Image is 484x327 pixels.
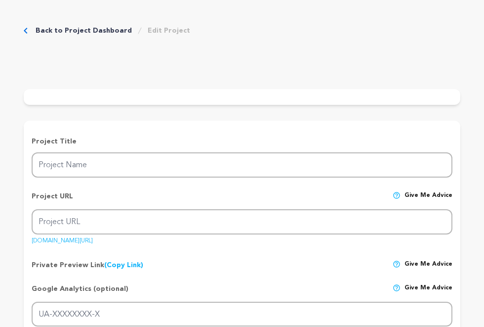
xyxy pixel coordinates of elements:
[24,26,190,36] div: Breadcrumb
[404,260,452,270] span: Give me advice
[32,284,128,302] p: Google Analytics (optional)
[393,284,401,292] img: help-circle.svg
[36,26,132,36] a: Back to Project Dashboard
[32,260,143,270] p: Private Preview Link
[32,137,452,146] p: Project Title
[404,191,452,209] span: Give me advice
[148,26,190,36] a: Edit Project
[393,191,401,199] img: help-circle.svg
[404,284,452,302] span: Give me advice
[104,262,143,269] a: (Copy Link)
[32,209,452,234] input: Project URL
[32,191,73,209] p: Project URL
[32,152,452,178] input: Project Name
[32,302,452,327] input: UA-XXXXXXXX-X
[393,260,401,268] img: help-circle.svg
[32,234,93,244] a: [DOMAIN_NAME][URL]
